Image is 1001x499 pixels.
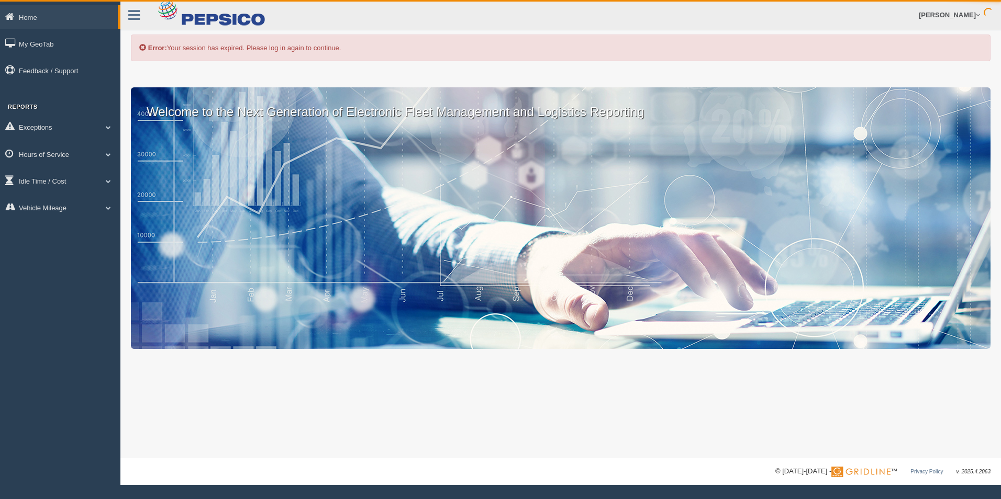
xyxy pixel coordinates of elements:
[831,467,891,477] img: Gridline
[148,44,167,52] b: Error:
[775,466,991,477] div: © [DATE]-[DATE] - ™
[131,87,991,121] p: Welcome to the Next Generation of Electronic Fleet Management and Logistics Reporting
[910,469,943,474] a: Privacy Policy
[956,469,991,474] span: v. 2025.4.2063
[131,35,991,61] div: Your session has expired. Please log in again to continue.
